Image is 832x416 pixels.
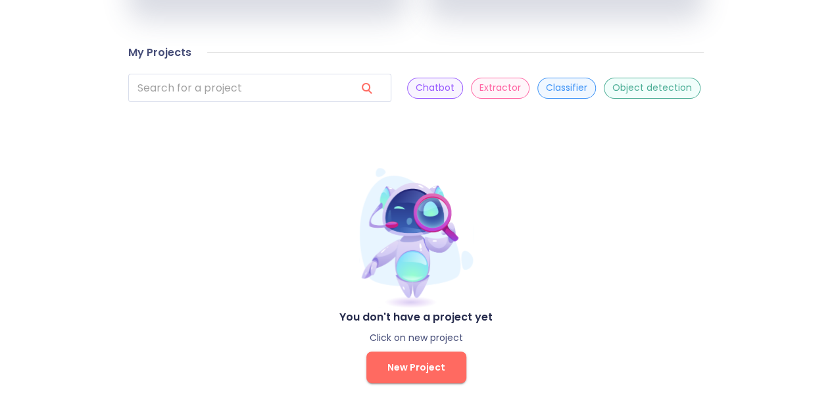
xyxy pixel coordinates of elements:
span: New Project [387,359,445,376]
h4: You don't have a project yet [128,311,704,324]
h4: My Projects [128,46,191,59]
button: New Project [366,351,466,383]
p: Chatbot [416,82,454,94]
input: search [128,74,345,102]
p: Extractor [479,82,521,94]
p: Click on new project [128,332,704,344]
p: Classifier [546,82,587,94]
p: Object detection [612,82,692,94]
